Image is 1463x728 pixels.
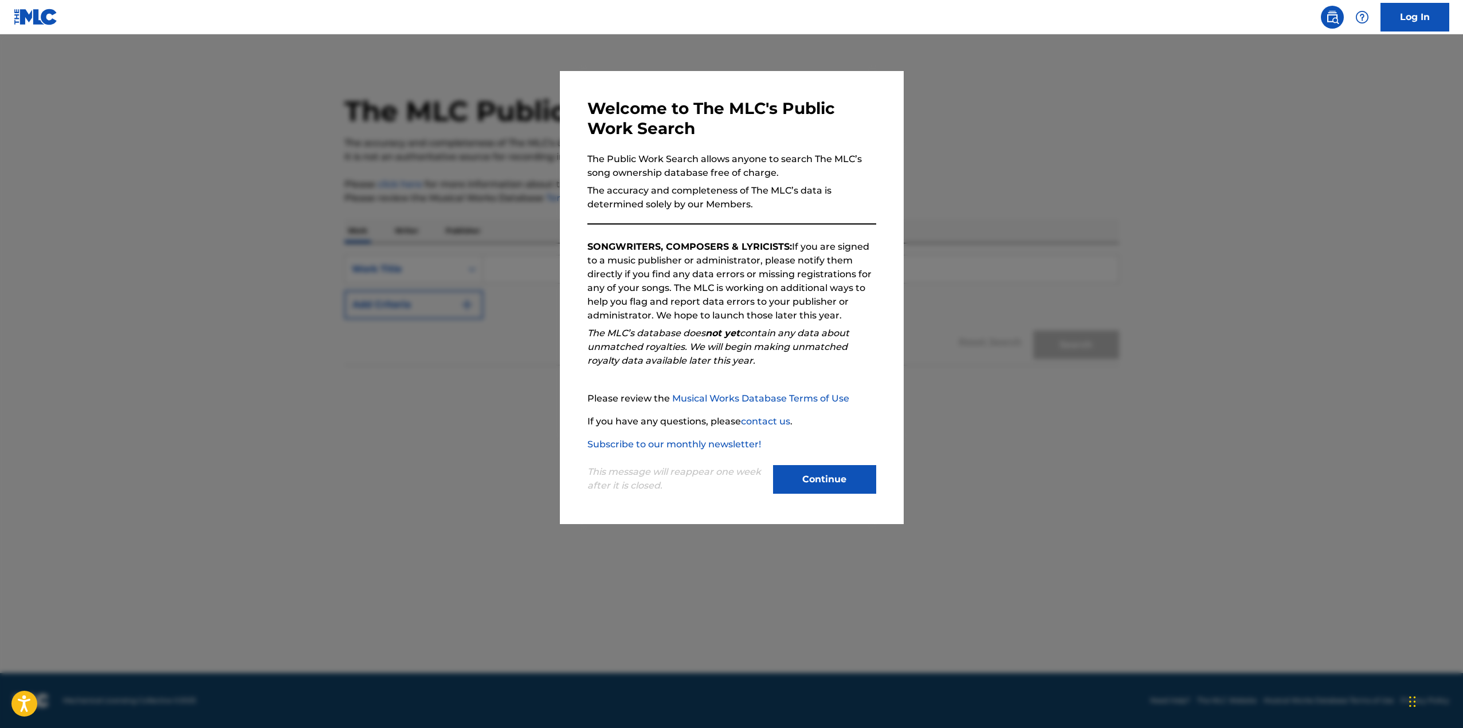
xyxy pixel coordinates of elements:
[587,241,792,252] strong: SONGWRITERS, COMPOSERS & LYRICISTS:
[587,184,876,211] p: The accuracy and completeness of The MLC’s data is determined solely by our Members.
[741,416,790,427] a: contact us
[1406,673,1463,728] iframe: Chat Widget
[587,240,876,322] p: If you are signed to a music publisher or administrator, please notify them directly if you find ...
[1321,6,1344,29] a: Public Search
[587,465,766,493] p: This message will reappear one week after it is closed.
[587,415,876,428] p: If you have any questions, please .
[587,439,761,450] a: Subscribe to our monthly newsletter!
[705,328,740,339] strong: not yet
[14,9,58,25] img: MLC Logo
[1355,10,1369,24] img: help
[1380,3,1449,32] a: Log In
[1409,684,1416,719] div: Drag
[587,99,876,139] h3: Welcome to The MLC's Public Work Search
[587,152,876,180] p: The Public Work Search allows anyone to search The MLC’s song ownership database free of charge.
[587,328,849,366] em: The MLC’s database does contain any data about unmatched royalties. We will begin making unmatche...
[587,392,876,406] p: Please review the
[773,465,876,494] button: Continue
[672,393,849,404] a: Musical Works Database Terms of Use
[1325,10,1339,24] img: search
[1351,6,1374,29] div: Help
